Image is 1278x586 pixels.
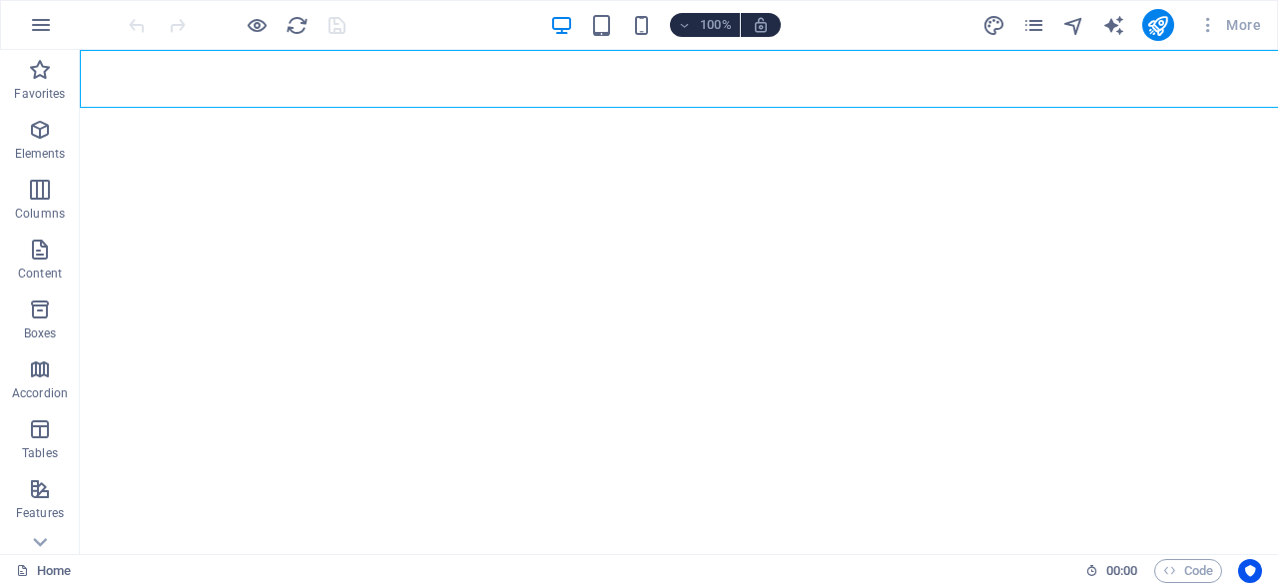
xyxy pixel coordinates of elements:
[982,13,1006,37] button: design
[1198,15,1261,35] span: More
[1238,559,1262,583] button: Usercentrics
[22,445,58,461] p: Tables
[12,385,68,401] p: Accordion
[16,505,64,521] p: Features
[1062,13,1086,37] button: navigator
[752,16,770,34] i: On resize automatically adjust zoom level to fit chosen device.
[1120,563,1123,578] span: :
[1163,559,1213,583] span: Code
[1102,14,1125,37] i: AI Writer
[15,206,65,222] p: Columns
[286,14,309,37] i: Reload page
[1062,14,1085,37] i: Navigator
[1102,13,1126,37] button: text_generator
[1146,14,1169,37] i: Publish
[982,14,1005,37] i: Design (Ctrl+Alt+Y)
[14,86,65,102] p: Favorites
[1106,559,1137,583] span: 00 00
[16,559,71,583] a: Click to cancel selection. Double-click to open Pages
[1022,13,1046,37] button: pages
[15,146,66,162] p: Elements
[24,325,57,341] p: Boxes
[1022,14,1045,37] i: Pages (Ctrl+Alt+S)
[245,13,269,37] button: Click here to leave preview mode and continue editing
[1085,559,1138,583] h6: Session time
[670,13,741,37] button: 100%
[1154,559,1222,583] button: Code
[18,266,62,282] p: Content
[1142,9,1174,41] button: publish
[1190,9,1269,41] button: More
[700,13,732,37] h6: 100%
[285,13,309,37] button: reload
